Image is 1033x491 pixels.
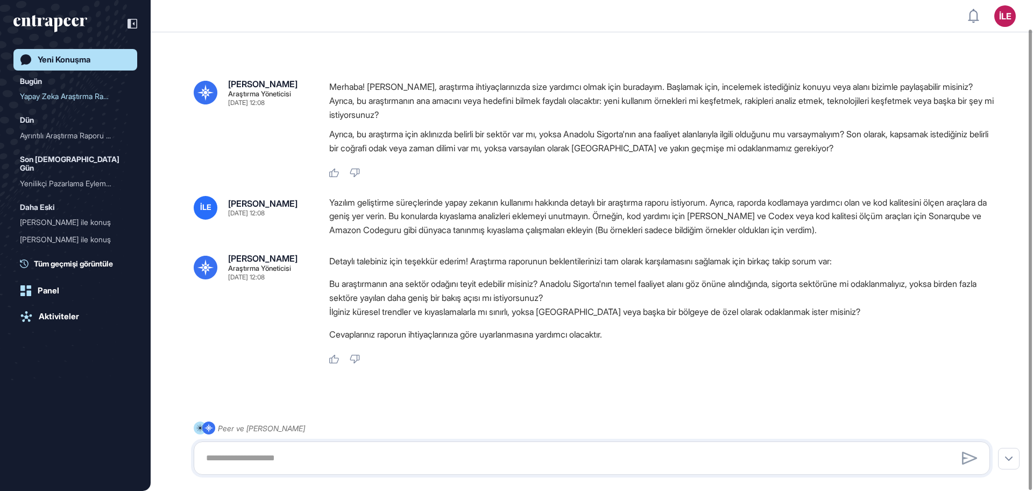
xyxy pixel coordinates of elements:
a: Yeni Konuşma [13,49,137,71]
font: Ayrıntılı Araştırma Raporu ... [20,131,111,140]
span: Tüm geçmişi görüntüle [34,258,113,269]
div: Araştırma Yöneticisi [228,90,291,97]
font: Merhaba! [PERSON_NAME], araştırma ihtiyaçlarınızda size yardımcı olmak için buradayım. Başlamak i... [329,81,994,120]
font: Yenilikçi Pazarlama Eylemleri... [20,179,121,188]
font: [PERSON_NAME] [228,79,298,89]
div: Yeni Konuşma [38,55,90,65]
div: Küresel Şirketlerde ve Sigorta Sektöründe Yapay Zeka Kullanarak Yenilikçi Pazarlama Faaliyetleri [20,175,131,192]
font: Ayrıca, bu araştırma için aklınızda belirli bir sektör var mı, yoksa Anadolu Sigorta'nın ana faal... [329,129,988,153]
font: Yapay Zeka Araştırma Raporu... [20,92,124,101]
font: Araştırma Yöneticisi [228,264,291,272]
div: Son [DEMOGRAPHIC_DATA] Gün [20,153,131,175]
a: Aktiviteler [13,306,137,327]
font: Yazılım geliştirme süreçlerinde yapay zekanın kullanımı hakkında detaylı bir araştırma raporu ist... [329,197,987,235]
font: [DATE] 12:08 [228,209,265,217]
div: Tracy ile konuş [20,248,131,265]
font: İLE [999,11,1011,22]
div: Dün [20,114,34,127]
font: [PERSON_NAME] ile konuş [20,218,111,227]
div: Reese ile konuş [20,214,131,231]
div: entrapeer-logo [13,15,87,32]
a: Tüm geçmişi görüntüle [20,258,137,269]
font: Cevaplarınız raporun ihtiyaçlarınıza göre uyarlanmasına yardımcı olacaktır. [329,329,602,340]
button: İLE [994,5,1016,27]
font: İlginiz küresel trendler ve kıyaslamalarla mı sınırlı, yoksa [GEOGRAPHIC_DATA] veya başka bir böl... [329,306,860,317]
font: İLE [200,202,211,212]
font: [DATE] 12:08 [228,273,265,281]
div: Reese ile konuş [20,231,131,248]
font: [PERSON_NAME] [228,253,298,264]
div: [PERSON_NAME] [228,199,298,208]
div: Daha Eski [20,201,55,214]
font: [DATE] 12:08 [228,99,265,107]
font: Bu araştırmanın ana sektör odağını teyit edebilir misiniz? Anadolu Sigorta'nın temel faaliyet ala... [329,278,977,303]
font: [PERSON_NAME] ile konuş [20,235,111,244]
font: Detaylı talebiniz için teşekkür ederim! Araştırma raporunun beklentilerinizi tam olarak karşılama... [329,256,832,266]
font: Panel [38,285,59,296]
div: Aktiviteler [39,312,79,321]
div: Bugün [20,75,42,88]
a: Panel [13,280,137,301]
div: Peer ve [PERSON_NAME] [218,422,305,435]
div: Yazılım Geliştirme Süreçlerinde Yapay Zeka Kullanımına İlişkin Ayrıntılı Araştırma Raporu [20,127,131,144]
div: Yazılım Geliştirmede Yapay Zeka Üzerine Araştırma Raporu: Kodlama Yardımı ve Kıyaslama Analizleri... [20,88,131,105]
